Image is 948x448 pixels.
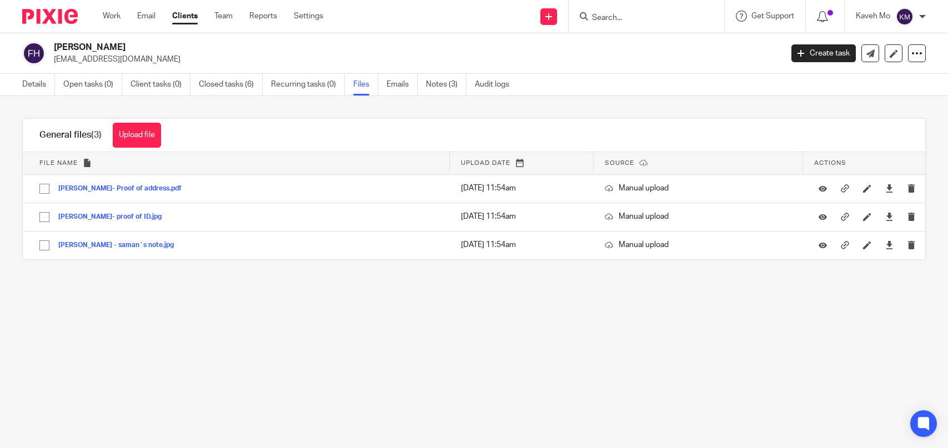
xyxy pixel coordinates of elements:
[294,11,323,22] a: Settings
[751,12,794,20] span: Get Support
[353,74,378,95] a: Files
[387,74,418,95] a: Emails
[271,74,345,95] a: Recurring tasks (0)
[131,74,190,95] a: Client tasks (0)
[54,54,775,65] p: [EMAIL_ADDRESS][DOMAIN_NAME]
[461,211,582,222] p: [DATE] 11:54am
[885,183,894,194] a: Download
[856,11,890,22] p: Kaveh Mo
[34,207,55,228] input: Select
[461,183,582,194] p: [DATE] 11:54am
[605,211,792,222] p: Manual upload
[814,160,846,166] span: Actions
[426,74,467,95] a: Notes (3)
[172,11,198,22] a: Clients
[896,8,914,26] img: svg%3E
[22,74,55,95] a: Details
[39,129,102,141] h1: General files
[91,130,102,139] span: (3)
[791,44,856,62] a: Create task
[54,42,630,53] h2: [PERSON_NAME]
[34,235,55,256] input: Select
[63,74,122,95] a: Open tasks (0)
[461,160,510,166] span: Upload date
[137,11,156,22] a: Email
[461,239,582,250] p: [DATE] 11:54am
[34,178,55,199] input: Select
[249,11,277,22] a: Reports
[214,11,233,22] a: Team
[113,123,161,148] button: Upload file
[58,185,190,193] button: [PERSON_NAME]- Proof of address.pdf
[39,160,78,166] span: File name
[22,42,46,65] img: svg%3E
[58,241,182,249] button: [PERSON_NAME] - saman`s note.jpg
[605,160,634,166] span: Source
[199,74,263,95] a: Closed tasks (6)
[103,11,121,22] a: Work
[885,211,894,222] a: Download
[591,13,691,23] input: Search
[58,213,170,221] button: [PERSON_NAME]- proof of ID.jpg
[605,183,792,194] p: Manual upload
[22,9,78,24] img: Pixie
[605,239,792,250] p: Manual upload
[475,74,518,95] a: Audit logs
[885,239,894,250] a: Download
